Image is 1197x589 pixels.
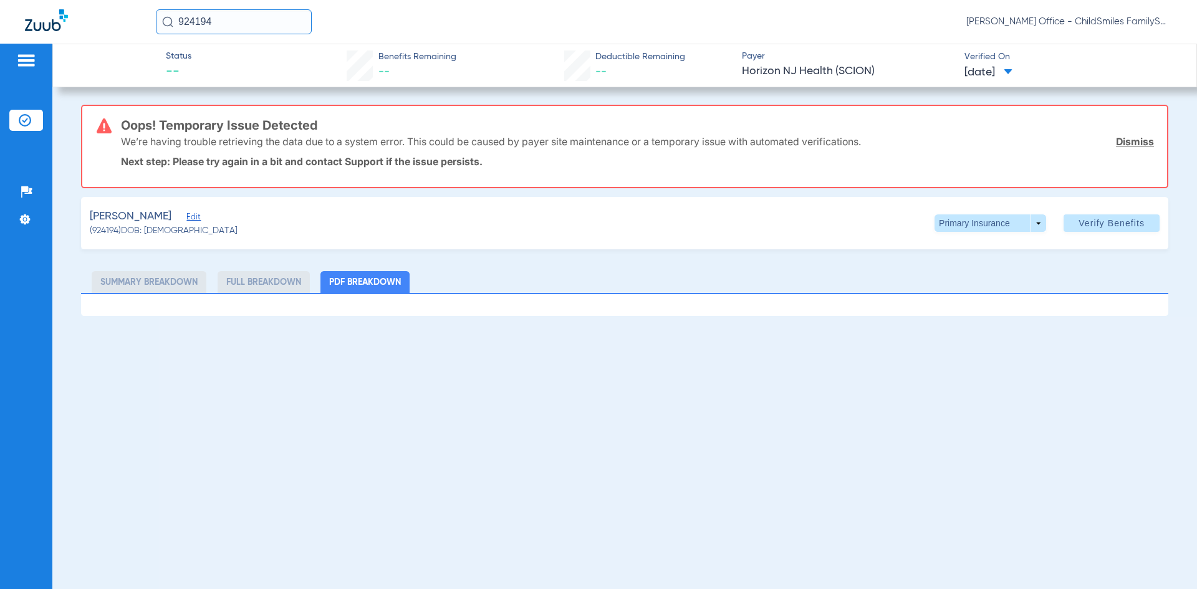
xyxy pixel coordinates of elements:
img: error-icon [97,118,112,133]
h3: Oops! Temporary Issue Detected [121,119,1154,132]
button: Verify Benefits [1064,214,1160,232]
span: -- [595,66,607,77]
p: We’re having trouble retrieving the data due to a system error. This could be caused by payer sit... [121,135,861,148]
span: Verify Benefits [1079,218,1145,228]
span: [PERSON_NAME] [90,209,171,224]
img: Zuub Logo [25,9,68,31]
span: -- [378,66,390,77]
li: Full Breakdown [218,271,310,293]
span: Status [166,50,191,63]
span: Verified On [964,50,1176,64]
span: Edit [186,213,198,224]
img: Search Icon [162,16,173,27]
img: hamburger-icon [16,53,36,68]
li: PDF Breakdown [320,271,410,293]
span: [PERSON_NAME] Office - ChildSmiles FamilySmiles - [PERSON_NAME] Dental Professional Association -... [966,16,1172,28]
span: (924194) DOB: [DEMOGRAPHIC_DATA] [90,224,238,237]
li: Summary Breakdown [92,271,206,293]
button: Primary Insurance [935,214,1046,232]
span: Payer [742,50,954,63]
span: [DATE] [964,65,1012,80]
span: -- [166,64,191,81]
input: Search for patients [156,9,312,34]
a: Dismiss [1116,135,1154,148]
iframe: Chat Widget [1135,529,1197,589]
span: Deductible Remaining [595,50,685,64]
span: Benefits Remaining [378,50,456,64]
p: Next step: Please try again in a bit and contact Support if the issue persists. [121,155,1154,168]
span: Horizon NJ Health (SCION) [742,64,954,79]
